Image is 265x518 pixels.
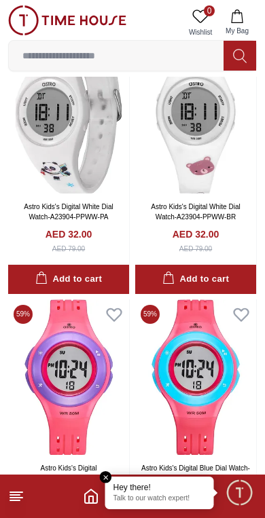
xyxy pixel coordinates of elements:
[135,265,256,294] button: Add to cart
[52,244,85,254] div: AED 79.00
[225,478,255,508] div: Chat Widget
[35,272,102,287] div: Add to cart
[8,299,129,455] img: Astro Kids's Digital Violet Dial Watch-A23901-PPPV
[8,5,126,35] img: ...
[113,494,206,504] p: Talk to our watch expert!
[173,227,219,241] h4: AED 32.00
[24,203,113,221] a: Astro Kids's Digital White Dial Watch-A23904-PPWW-PA
[151,203,240,221] a: Astro Kids's Digital White Dial Watch-A23904-PPWW-BR
[183,5,217,40] a: 0Wishlist
[141,305,160,324] span: 59 %
[113,482,206,493] div: Hey there!
[162,272,229,287] div: Add to cart
[83,488,99,504] a: Home
[204,5,215,16] span: 0
[141,464,250,482] a: Astro Kids's Digital Blue Dial Watch-A23901-PPPL
[100,471,112,483] em: Close tooltip
[135,299,256,455] img: Astro Kids's Digital Blue Dial Watch-A23901-PPPL
[135,38,256,193] img: Astro Kids's Digital White Dial Watch-A23904-PPWW-BR
[183,27,217,37] span: Wishlist
[8,38,129,193] img: Astro Kids's Digital White Dial Watch-A23904-PPWW-PA
[8,265,129,294] button: Add to cart
[220,26,254,36] span: My Bag
[217,5,257,40] button: My Bag
[179,244,212,254] div: AED 79.00
[46,227,92,241] h4: AED 32.00
[16,464,126,492] a: Astro Kids's Digital [PERSON_NAME] Watch-A23901-PPPV
[14,305,33,324] span: 59 %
